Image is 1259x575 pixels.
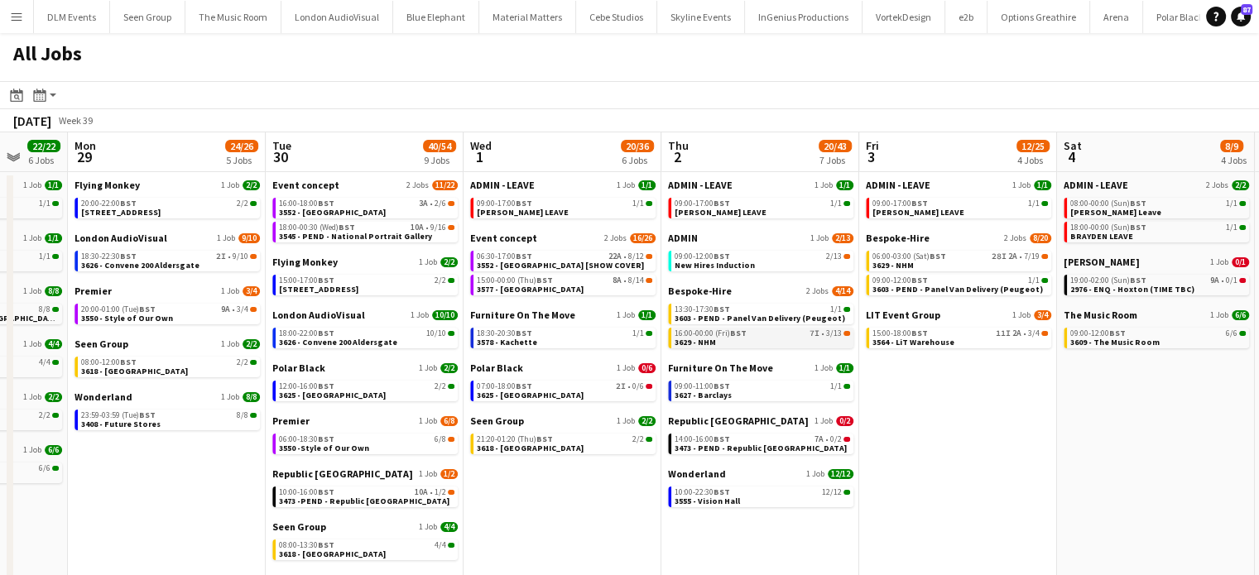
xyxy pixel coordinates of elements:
span: 20:00-22:00 [81,199,137,208]
span: 4/14 [832,286,853,296]
span: 8/14 [628,276,644,285]
span: 3618 - Emerald Theatre [81,366,188,376]
span: Furniture On The Move [668,362,773,374]
span: 2/13 [826,252,842,261]
span: 15:00-18:00 [872,329,928,338]
a: Wonderland1 Job8/8 [74,391,260,403]
span: BST [139,304,156,314]
span: London AudioVisual [272,309,365,321]
a: 15:00-17:00BST2/2[STREET_ADDRESS] [279,275,454,294]
div: [PERSON_NAME]1 Job0/119:00-02:00 (Sun)BST9A•0/12976 - ENQ - Hoxton (TIME TBC) [1064,256,1249,309]
span: 09:00-11:00 [675,382,730,391]
span: BST [318,275,334,285]
a: 08:00-12:00BST2/23618 - [GEOGRAPHIC_DATA] [81,357,257,376]
span: 2/13 [832,233,853,243]
span: 3629 - NHM [872,260,914,271]
a: Event concept2 Jobs11/22 [272,179,458,191]
span: 2A [1012,329,1021,338]
span: 11I [996,329,1011,338]
div: Furniture On The Move1 Job1/118:30-20:30BST1/13578 - Kachette [470,309,656,362]
span: 3552 - Somerset House [279,207,386,218]
span: 28I [992,252,1007,261]
span: 3627 - Barclays [675,390,732,400]
a: Polar Black1 Job2/2 [272,362,458,374]
span: BRAYDEN LEAVE [1070,231,1133,242]
div: ADMIN - LEAVE1 Job1/109:00-17:00BST1/1[PERSON_NAME] LEAVE [866,179,1051,232]
a: The Music Room1 Job6/6 [1064,309,1249,321]
a: 09:00-17:00BST1/1[PERSON_NAME] LEAVE [675,198,850,217]
span: 16:00-00:00 (Fri) [675,329,747,338]
span: BST [120,357,137,367]
span: 09:00-17:00 [675,199,730,208]
a: London AudioVisual1 Job10/10 [272,309,458,321]
span: ADMIN - LEAVE [470,179,535,191]
div: • [81,252,257,261]
span: 10A [411,223,424,232]
a: 08:00-00:00 (Sun)BST1/1[PERSON_NAME] Leave [1070,198,1246,217]
span: 2 Jobs [806,286,829,296]
span: 06:00-03:00 (Sat) [872,252,946,261]
span: 3550 - Style of Our Own [81,313,173,323]
span: Event concept [272,179,339,191]
span: 1/1 [632,329,644,338]
span: Anna Croghan [1064,256,1140,268]
button: VortekDesign [863,1,945,33]
span: 3625 - Mayfair [279,390,386,400]
a: 06:30-17:00BST22A•8/123552 - [GEOGRAPHIC_DATA] [SHOW COVER] [477,251,652,270]
a: ADMIN - LEAVE1 Job1/1 [668,179,853,191]
span: 7/19 [1024,252,1040,261]
span: BST [516,198,532,208]
span: 8/8 [45,286,62,296]
span: BST [911,275,928,285]
div: Bespoke-Hire2 Jobs8/2006:00-03:00 (Sat)BST28I2A•7/193629 - NHM09:00-12:00BST1/13603 - PEND - Pane... [866,232,1051,309]
span: 1/1 [830,382,842,391]
span: 3629 - NHM [675,337,716,347]
span: 1/1 [45,180,62,190]
a: ADMIN - LEAVE1 Job1/1 [866,179,1051,191]
span: LIT Event Group [866,309,940,321]
span: BST [911,328,928,338]
span: 1/1 [1034,180,1051,190]
span: 1 Job [1012,180,1031,190]
span: 1 Job [23,233,41,243]
span: 3578 - Kachette [477,337,537,347]
span: 1 Job [1210,310,1228,320]
span: 22A [608,252,622,261]
span: BST [1109,328,1126,338]
button: The Music Room [185,1,281,33]
span: 2/2 [1232,180,1249,190]
div: Polar Black1 Job0/607:00-18:00BST2I•0/63625 - [GEOGRAPHIC_DATA] [470,362,656,414]
span: BST [714,198,730,208]
span: 1 Job [411,310,429,320]
a: Bespoke-Hire2 Jobs8/20 [866,232,1051,244]
a: 20:00-22:00BST2/2[STREET_ADDRESS] [81,198,257,217]
div: • [675,329,850,338]
span: 1 Job [815,363,833,373]
span: BST [516,251,532,261]
span: BST [120,198,137,208]
a: ADMIN - LEAVE2 Jobs2/2 [1064,179,1249,191]
span: 1/1 [638,180,656,190]
span: 1/1 [45,233,62,243]
span: 9/16 [430,223,446,232]
span: 18:00-22:00 [279,329,334,338]
span: 0/6 [632,382,644,391]
button: Blue Elephant [393,1,479,33]
div: • [872,252,1048,261]
span: 1/1 [39,199,50,208]
a: 18:00-00:00 (Sun)BST1/1BRAYDEN LEAVE [1070,222,1246,241]
span: 0/6 [638,363,656,373]
span: BST [714,251,730,261]
span: 18:30-20:30 [477,329,532,338]
a: Furniture On The Move1 Job1/1 [668,362,853,374]
a: Furniture On The Move1 Job1/1 [470,309,656,321]
span: 3552 - Somerset House [SHOW COVER] [477,260,644,271]
span: 3/4 [1028,329,1040,338]
span: 3613 - 245 Regent Street [279,284,358,295]
div: The Music Room1 Job6/609:00-12:00BST6/63609 - The Music Room [1064,309,1249,352]
div: London AudioVisual1 Job10/1018:00-22:00BST10/103626 - Convene 200 Aldersgate [272,309,458,362]
span: 9A [1210,276,1219,285]
span: 18:00-00:30 (Wed) [279,223,355,232]
span: 2976 - ENQ - Hoxton (TIME TBC) [1070,284,1194,295]
span: 1/1 [836,180,853,190]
